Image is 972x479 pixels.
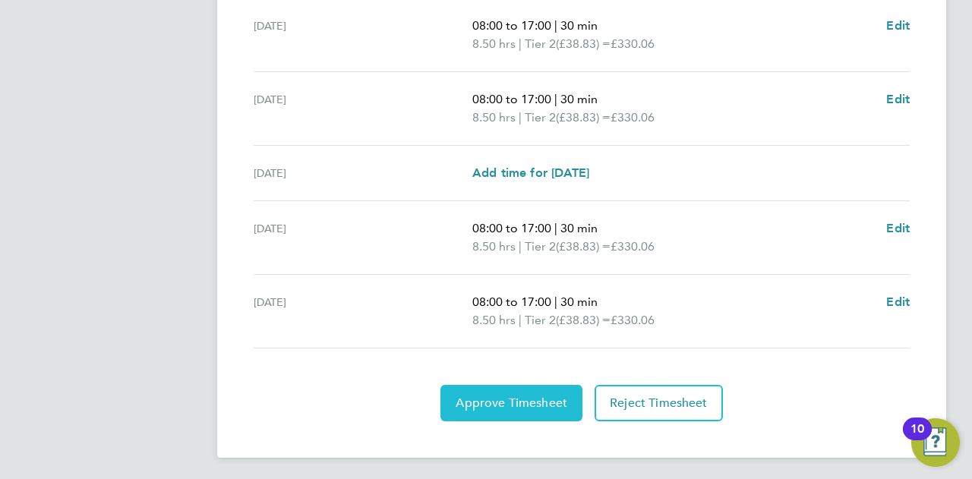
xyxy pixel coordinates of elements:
span: Tier 2 [525,311,556,329]
span: Edit [886,18,910,33]
span: Add time for [DATE] [472,165,589,180]
span: £330.06 [611,36,655,51]
span: 30 min [560,221,598,235]
span: | [554,18,557,33]
span: | [519,313,522,327]
span: 30 min [560,92,598,106]
span: £330.06 [611,239,655,254]
a: Add time for [DATE] [472,164,589,182]
span: £330.06 [611,313,655,327]
span: Tier 2 [525,238,556,256]
span: Tier 2 [525,35,556,53]
div: [DATE] [254,90,472,127]
div: [DATE] [254,164,472,182]
span: Reject Timesheet [610,395,708,411]
span: 8.50 hrs [472,36,516,51]
span: | [554,92,557,106]
span: (£38.83) = [556,110,611,124]
div: [DATE] [254,293,472,329]
span: | [519,110,522,124]
div: [DATE] [254,17,472,53]
button: Open Resource Center, 10 new notifications [911,418,960,467]
span: 8.50 hrs [472,110,516,124]
span: (£38.83) = [556,36,611,51]
span: 30 min [560,18,598,33]
span: | [519,36,522,51]
span: (£38.83) = [556,239,611,254]
div: 10 [910,429,924,449]
span: £330.06 [611,110,655,124]
a: Edit [886,293,910,311]
span: 8.50 hrs [472,313,516,327]
span: | [554,295,557,309]
span: 30 min [560,295,598,309]
span: (£38.83) = [556,313,611,327]
span: 08:00 to 17:00 [472,92,551,106]
span: 8.50 hrs [472,239,516,254]
a: Edit [886,90,910,109]
a: Edit [886,17,910,35]
span: | [554,221,557,235]
span: | [519,239,522,254]
span: Edit [886,295,910,309]
span: 08:00 to 17:00 [472,295,551,309]
button: Approve Timesheet [440,385,582,421]
span: Edit [886,221,910,235]
span: 08:00 to 17:00 [472,221,551,235]
span: Approve Timesheet [456,395,567,411]
span: Edit [886,92,910,106]
button: Reject Timesheet [595,385,723,421]
a: Edit [886,219,910,238]
div: [DATE] [254,219,472,256]
span: Tier 2 [525,109,556,127]
span: 08:00 to 17:00 [472,18,551,33]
